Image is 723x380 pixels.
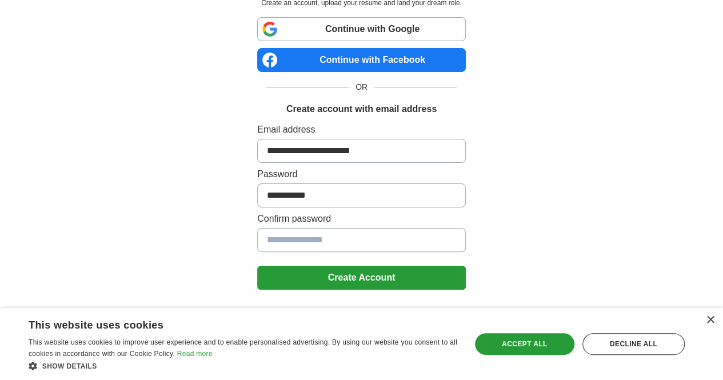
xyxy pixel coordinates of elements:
a: Continue with Google [257,17,466,41]
a: Continue with Facebook [257,48,466,72]
div: Decline all [582,333,685,355]
div: This website uses cookies [29,315,429,332]
label: Confirm password [257,212,466,226]
div: Close [706,316,714,325]
span: OR [349,81,374,93]
span: This website uses cookies to improve user experience and to enable personalised advertising. By u... [29,338,457,358]
span: Show details [42,362,97,370]
button: Create Account [257,266,466,290]
h1: Create account with email address [286,102,437,116]
div: Show details [29,360,458,371]
label: Password [257,167,466,181]
label: Email address [257,123,466,137]
a: Read more, opens a new window [177,350,213,358]
div: Accept all [475,333,574,355]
